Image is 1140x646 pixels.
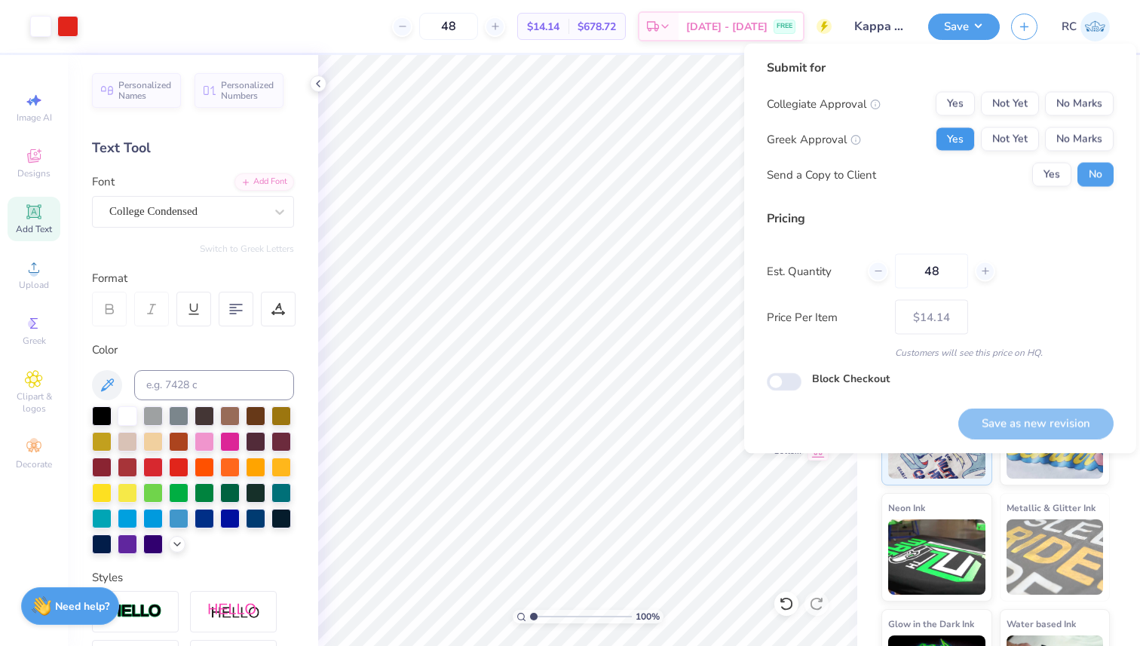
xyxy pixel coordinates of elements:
div: Customers will see this price on HQ. [767,346,1114,360]
button: Save [928,14,1000,40]
input: – – [895,254,968,289]
span: $14.14 [527,19,559,35]
img: Neon Ink [888,519,985,595]
button: Not Yet [981,92,1039,116]
button: Switch to Greek Letters [200,243,294,255]
img: Shadow [207,602,260,621]
button: Yes [936,92,975,116]
label: Font [92,173,115,191]
span: Water based Ink [1007,616,1076,632]
div: Styles [92,569,294,586]
span: Personalized Numbers [221,80,274,101]
img: Metallic & Glitter Ink [1007,519,1104,595]
button: Yes [936,127,975,152]
div: Collegiate Approval [767,95,881,112]
span: [DATE] - [DATE] [686,19,768,35]
span: Greek [23,335,46,347]
button: No Marks [1045,92,1114,116]
span: Metallic & Glitter Ink [1007,500,1096,516]
div: Format [92,270,296,287]
span: $678.72 [578,19,616,35]
span: Glow in the Dark Ink [888,616,974,632]
span: Upload [19,279,49,291]
div: Pricing [767,210,1114,228]
div: Send a Copy to Client [767,166,876,183]
div: Text Tool [92,138,294,158]
span: Personalized Names [118,80,172,101]
button: Yes [1032,163,1071,187]
span: Decorate [16,458,52,470]
div: Submit for [767,59,1114,77]
a: RC [1062,12,1110,41]
button: No [1077,163,1114,187]
div: Add Font [234,173,294,191]
label: Block Checkout [812,371,890,387]
div: Color [92,341,294,359]
input: e.g. 7428 c [134,370,294,400]
span: Add Text [16,223,52,235]
span: Neon Ink [888,500,925,516]
div: Greek Approval [767,130,861,148]
span: Clipart & logos [8,390,60,415]
img: Stroke [109,603,162,620]
span: Designs [17,167,51,179]
span: FREE [777,21,792,32]
input: Untitled Design [843,11,917,41]
span: Image AI [17,112,52,124]
button: Not Yet [981,127,1039,152]
span: 100 % [636,610,660,623]
input: – – [419,13,478,40]
label: Price Per Item [767,308,884,326]
button: No Marks [1045,127,1114,152]
img: Rohan Chaurasia [1080,12,1110,41]
strong: Need help? [55,599,109,614]
span: RC [1062,18,1077,35]
label: Est. Quantity [767,262,857,280]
